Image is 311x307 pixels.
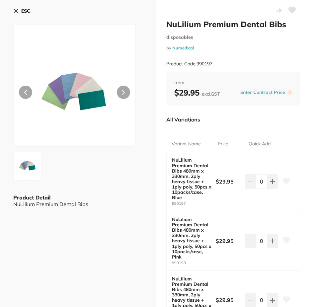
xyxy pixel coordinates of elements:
span: excl. GST [202,91,220,97]
button: ESC [13,5,30,17]
label: i [287,90,292,95]
p: Variant Name [172,141,201,147]
span: from [174,80,293,86]
small: 990198 [172,261,216,265]
p: All Variations [166,116,200,123]
b: ESC [21,8,30,14]
p: Price [218,141,228,147]
small: Product Code: 990197 [166,61,212,67]
b: $29.95 [216,237,242,245]
b: NuLilium Premium Dental Bibs 480mm x 330mm, 2ply heavy tissue + 1ply poly, 50pcs x 10packs/case, ... [172,217,211,260]
b: Product Detail [13,194,50,201]
a: Numedical [172,45,194,50]
img: MTAyNC0yeC1qcGc [38,41,111,146]
p: Quick Add [249,141,271,147]
h2: NuLilium Premium Dental Bibs [166,19,301,29]
b: NuLilium Premium Dental Bibs 480mm x 330mm, 2ply heavy tissue + 1ply poly, 50pcs x 10packs/case, ... [172,157,211,200]
button: Enter Contract Price [238,89,287,96]
small: disposables [166,35,301,40]
div: NuLilium Premium Dental Bibs [13,201,142,207]
small: by [166,45,301,50]
img: MTAyNC0yeC1qcGc [16,154,39,178]
b: $29.95 [174,88,220,98]
b: $29.95 [216,178,242,185]
small: 990197 [172,201,216,206]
